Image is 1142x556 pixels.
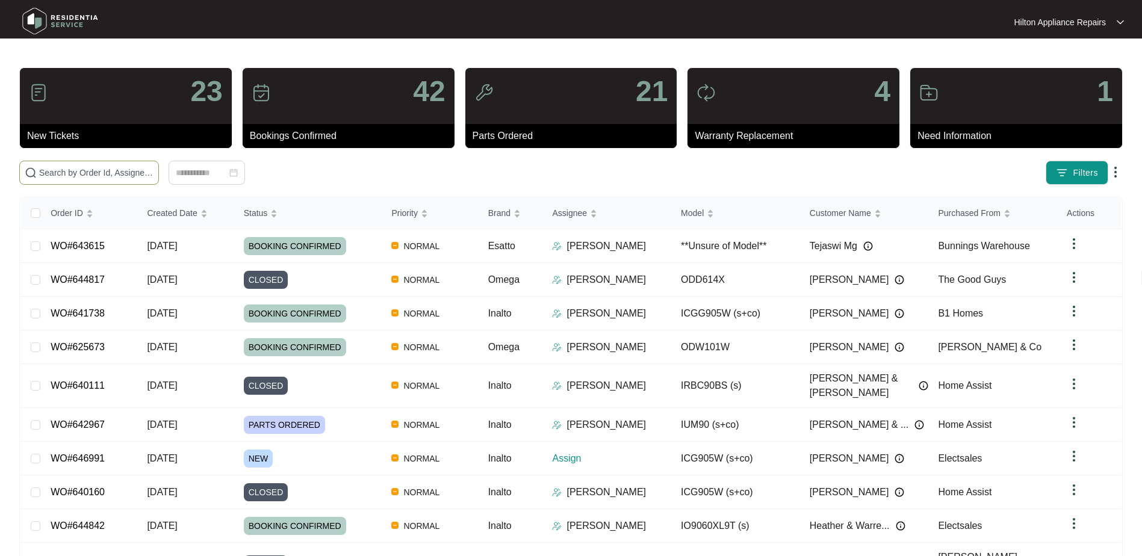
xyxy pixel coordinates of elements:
span: Omega [488,274,520,285]
span: CLOSED [244,377,288,395]
img: Vercel Logo [391,454,399,462]
span: Inalto [488,419,512,430]
span: NORMAL [399,485,444,499]
th: Order ID [41,197,137,229]
span: Order ID [51,206,83,220]
img: Assigner Icon [552,241,562,251]
span: [DATE] [147,487,177,497]
span: Inalto [488,380,512,391]
span: Filters [1073,167,1098,179]
span: Inalto [488,487,512,497]
th: Assignee [542,197,671,229]
img: residentia service logo [18,3,102,39]
span: NORMAL [399,273,444,287]
a: WO#644817 [51,274,105,285]
span: Brand [488,206,510,220]
p: 4 [874,77,890,106]
img: dropdown arrow [1067,377,1081,391]
img: dropdown arrow [1067,338,1081,352]
p: [PERSON_NAME] [566,485,646,499]
p: Parts Ordered [473,129,677,143]
span: Electsales [938,520,982,531]
span: NORMAL [399,306,444,321]
img: Info icon [895,454,904,463]
span: Tejaswi Mg [810,239,857,253]
img: dropdown arrow [1067,516,1081,531]
img: dropdown arrow [1117,19,1124,25]
span: Omega [488,342,520,352]
img: filter icon [1056,167,1068,179]
td: IO9060XL9T (s) [671,509,800,543]
img: Info icon [919,381,928,391]
a: WO#643615 [51,241,105,251]
p: Bookings Confirmed [250,129,455,143]
span: [PERSON_NAME] [810,306,889,321]
span: PARTS ORDERED [244,416,325,434]
th: Customer Name [800,197,929,229]
img: dropdown arrow [1067,449,1081,463]
p: Warranty Replacement [695,129,899,143]
p: [PERSON_NAME] [566,519,646,533]
img: search-icon [25,167,37,179]
span: [DATE] [147,520,177,531]
span: [PERSON_NAME] & Co [938,342,1041,352]
img: Assigner Icon [552,521,562,531]
span: B1 Homes [938,308,983,318]
span: [DATE] [147,342,177,352]
span: NORMAL [399,340,444,354]
span: Electsales [938,453,982,463]
p: [PERSON_NAME] [566,418,646,432]
img: icon [29,83,48,102]
span: Inalto [488,453,512,463]
a: WO#640160 [51,487,105,497]
a: WO#625673 [51,342,105,352]
span: The Good Guys [938,274,1006,285]
td: ICG905W (s+co) [671,475,800,509]
p: [PERSON_NAME] [566,273,646,287]
p: Need Information [917,129,1122,143]
span: Inalto [488,520,512,531]
img: dropdown arrow [1067,270,1081,285]
th: Purchased From [928,197,1057,229]
p: [PERSON_NAME] [566,378,646,393]
img: Assigner Icon [552,309,562,318]
img: dropdown arrow [1067,483,1081,497]
span: [PERSON_NAME] & [PERSON_NAME] [810,371,913,400]
img: Info icon [896,521,905,531]
img: Info icon [895,309,904,318]
span: NORMAL [399,519,444,533]
p: [PERSON_NAME] [566,340,646,354]
a: WO#642967 [51,419,105,430]
th: Status [234,197,382,229]
span: NORMAL [399,378,444,393]
span: NORMAL [399,239,444,253]
td: ODD614X [671,263,800,297]
span: BOOKING CONFIRMED [244,304,346,323]
img: Assigner Icon [552,487,562,497]
img: Vercel Logo [391,488,399,495]
span: [DATE] [147,308,177,318]
img: Vercel Logo [391,242,399,249]
img: Vercel Logo [391,421,399,428]
span: Purchased From [938,206,1000,220]
span: BOOKING CONFIRMED [244,237,346,255]
span: Assignee [552,206,587,220]
a: WO#644842 [51,520,105,531]
img: Assigner Icon [552,275,562,285]
img: Info icon [914,420,924,430]
span: Customer Name [810,206,871,220]
img: Info icon [895,342,904,352]
span: [PERSON_NAME] [810,485,889,499]
span: Esatto [488,241,515,251]
img: icon [252,83,271,102]
th: Model [671,197,800,229]
p: Hilton Appliance Repairs [1014,16,1106,28]
img: Vercel Logo [391,522,399,529]
span: [DATE] [147,453,177,463]
th: Actions [1057,197,1122,229]
p: 21 [636,77,668,106]
span: Inalto [488,308,512,318]
img: Vercel Logo [391,343,399,350]
a: WO#641738 [51,308,105,318]
img: Assigner Icon [552,342,562,352]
